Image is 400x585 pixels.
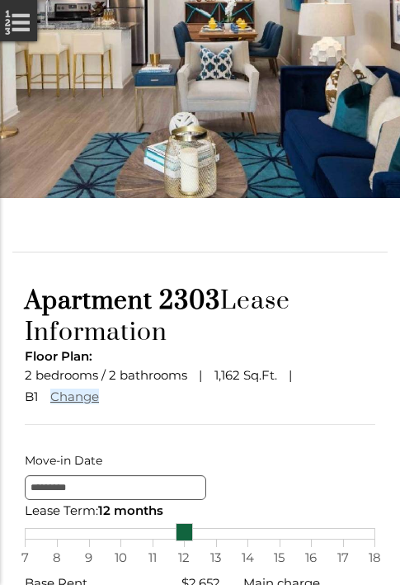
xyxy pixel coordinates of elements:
span: 16 [303,547,319,568]
span: 13 [208,547,224,568]
span: 14 [239,547,256,568]
span: 17 [335,547,351,568]
label: Move-in Date [25,450,375,471]
span: 9 [81,547,97,568]
span: 11 [144,547,161,568]
a: Change [50,389,99,404]
span: Apartment 2303 [25,285,220,317]
span: 15 [271,547,288,568]
span: 12 months [98,502,163,518]
span: 2 bedrooms / 2 bathrooms [25,367,187,383]
input: Move-in Date edit selected 10/8/2025 [25,475,206,500]
span: Floor Plan: [25,348,92,364]
span: 7 [16,547,33,568]
span: 8 [49,547,65,568]
span: 18 [366,547,383,568]
span: Sq.Ft. [243,367,277,383]
span: 1,162 [214,367,240,383]
span: 12 [176,547,192,568]
div: Lease Term: [25,500,375,521]
h1: Lease Information [25,285,375,348]
span: B1 [25,389,38,404]
span: 10 [112,547,129,568]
